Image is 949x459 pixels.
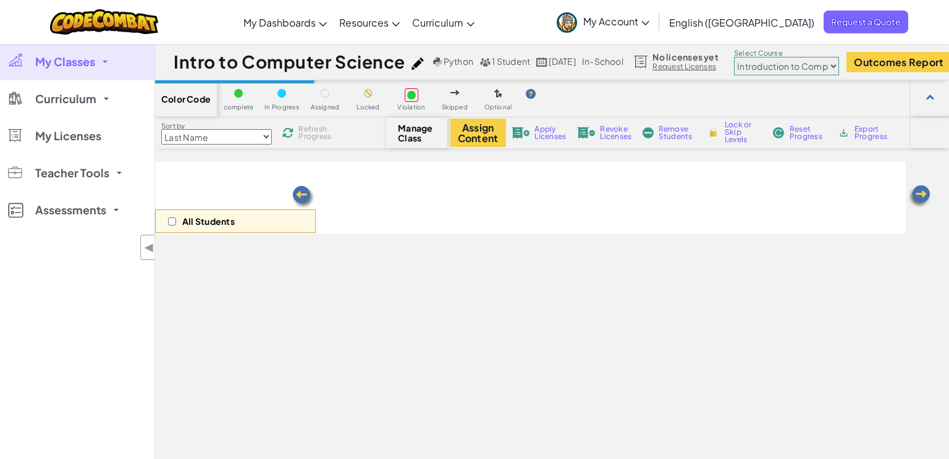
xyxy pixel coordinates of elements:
span: Refresh Progress [298,125,337,140]
span: Lock or Skip Levels [725,121,761,143]
span: Revoke Licenses [600,125,631,140]
a: My Account [550,2,656,41]
span: Manage Class [398,123,434,143]
a: Request a Quote [824,11,908,33]
img: IconSkippedLevel.svg [450,90,460,95]
span: Color Code [161,94,211,104]
span: In Progress [264,104,299,111]
span: Optional [484,104,512,111]
span: 1 Student [492,56,530,67]
img: IconLock.svg [707,127,720,138]
a: English ([GEOGRAPHIC_DATA]) [663,6,820,39]
span: My Classes [35,56,95,67]
h1: Intro to Computer Science [174,50,405,74]
img: MultipleUsers.png [479,57,491,67]
img: IconLicenseApply.svg [512,127,530,138]
img: avatar [557,12,577,33]
span: Remove Students [659,125,696,140]
img: IconArchive.svg [838,127,850,138]
img: calendar.svg [536,57,547,67]
span: My Licenses [35,130,101,141]
span: Assessments [35,204,106,216]
a: Curriculum [406,6,481,39]
span: Reset Progress [790,125,827,140]
a: My Dashboards [237,6,333,39]
span: Curriculum [412,16,463,29]
span: My Dashboards [243,16,316,29]
p: All Students [182,216,235,226]
label: Select Course [734,48,839,58]
label: Sort by [161,121,272,131]
img: python.png [433,57,442,67]
span: My Account [583,15,649,28]
span: No licenses yet [652,52,718,62]
div: in-school [582,56,623,67]
img: IconOptionalLevel.svg [494,89,502,99]
img: IconLicenseRevoke.svg [577,127,596,138]
img: IconReset.svg [772,127,785,138]
span: Python [444,56,473,67]
span: Skipped [442,104,468,111]
img: CodeCombat logo [50,9,158,35]
a: Resources [333,6,406,39]
img: IconRemoveStudents.svg [643,127,654,138]
img: IconHint.svg [526,89,536,99]
span: Resources [339,16,389,29]
span: Violation [397,104,425,111]
span: [DATE] [549,56,575,67]
img: Arrow_Left.png [291,185,316,209]
img: IconReload.svg [282,127,294,139]
span: Apply Licenses [534,125,566,140]
a: Request Licenses [652,62,718,72]
span: Curriculum [35,93,96,104]
button: Assign Content [450,119,506,147]
span: English ([GEOGRAPHIC_DATA]) [669,16,814,29]
span: ◀ [144,238,154,256]
span: Assigned [311,104,340,111]
img: Arrow_Left.png [907,184,932,209]
img: iconPencil.svg [411,57,424,70]
span: Teacher Tools [35,167,109,179]
span: complete [224,104,254,111]
span: Locked [356,104,379,111]
span: Export Progress [854,125,892,140]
